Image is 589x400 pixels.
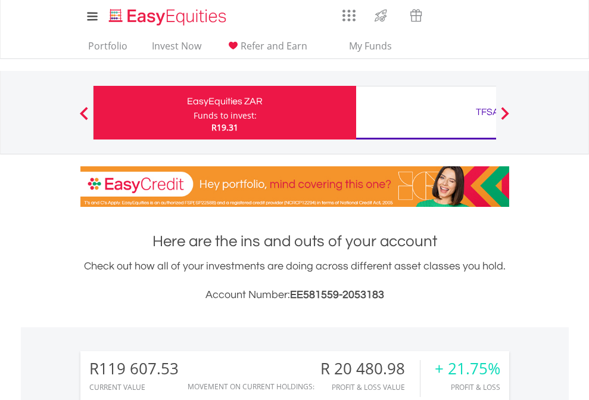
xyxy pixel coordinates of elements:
div: Profit & Loss [435,383,500,391]
div: R 20 480.98 [320,360,420,377]
button: Previous [72,113,96,125]
img: EasyCredit Promotion Banner [80,166,509,207]
span: My Funds [332,38,410,54]
a: Refer and Earn [221,40,312,58]
a: FAQ's and Support [464,3,494,27]
a: Home page [104,3,231,27]
a: AppsGrid [335,3,363,22]
div: Profit & Loss Value [320,383,420,391]
img: EasyEquities_Logo.png [107,7,231,27]
img: thrive-v2.svg [371,6,391,25]
div: Movement on Current Holdings: [188,383,314,390]
a: My Profile [494,3,525,29]
img: grid-menu-icon.svg [342,9,356,22]
div: + 21.75% [435,360,500,377]
div: Check out how all of your investments are doing across different asset classes you hold. [80,258,509,303]
a: Notifications [434,3,464,27]
h3: Account Number: [80,287,509,303]
a: Vouchers [398,3,434,25]
div: R119 607.53 [89,360,179,377]
a: Invest Now [147,40,206,58]
a: Portfolio [83,40,132,58]
span: R19.31 [211,122,238,133]
img: vouchers-v2.svg [406,6,426,25]
h1: Here are the ins and outs of your account [80,231,509,252]
span: Refer and Earn [241,39,307,52]
div: EasyEquities ZAR [101,93,349,110]
button: Next [493,113,517,125]
div: CURRENT VALUE [89,383,179,391]
div: Funds to invest: [194,110,257,122]
span: EE581559-2053183 [290,289,384,300]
